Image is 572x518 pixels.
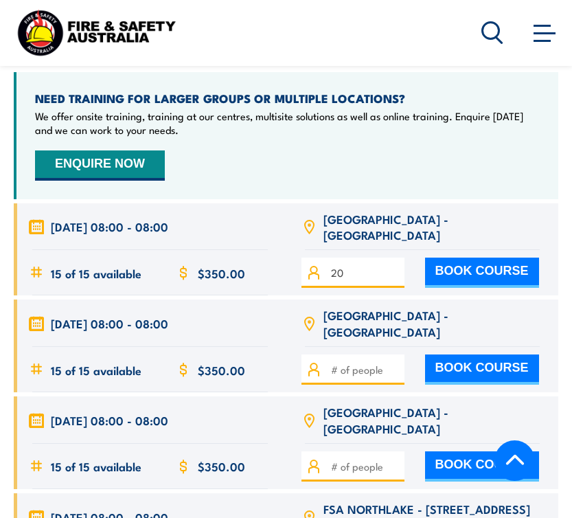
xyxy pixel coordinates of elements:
[198,265,245,281] span: $350.00
[51,412,168,428] span: [DATE] 08:00 - 08:00
[323,404,544,436] span: [GEOGRAPHIC_DATA] - [GEOGRAPHIC_DATA]
[331,362,400,377] input: # of people
[198,362,245,378] span: $350.00
[331,265,400,280] input: # of people
[35,109,540,137] p: We offer onsite training, training at our centres, multisite solutions as well as online training...
[425,451,539,482] button: BOOK COURSE
[425,258,539,288] button: BOOK COURSE
[51,265,141,281] span: 15 of 15 available
[35,150,165,181] button: ENQUIRE NOW
[198,458,245,474] span: $350.00
[51,362,141,378] span: 15 of 15 available
[51,218,168,234] span: [DATE] 08:00 - 08:00
[323,211,544,243] span: [GEOGRAPHIC_DATA] - [GEOGRAPHIC_DATA]
[35,91,540,106] h4: NEED TRAINING FOR LARGER GROUPS OR MULTIPLE LOCATIONS?
[331,459,400,474] input: # of people
[51,315,168,331] span: [DATE] 08:00 - 08:00
[425,354,539,385] button: BOOK COURSE
[51,458,141,474] span: 15 of 15 available
[323,307,544,339] span: [GEOGRAPHIC_DATA] - [GEOGRAPHIC_DATA]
